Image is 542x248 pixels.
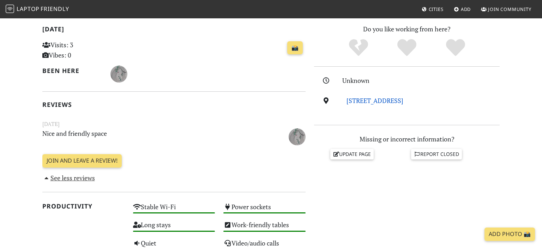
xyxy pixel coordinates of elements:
h2: Productivity [42,202,125,210]
div: Work-friendly tables [219,219,310,237]
p: Missing or incorrect information? [314,134,500,144]
p: Do you like working from here? [314,24,500,34]
span: Cities [429,6,444,12]
div: No [334,38,383,58]
span: Laptop [17,5,40,13]
a: 📸 [287,41,303,55]
span: Petia Zasheva [289,132,306,140]
span: Friendly [41,5,69,13]
p: Visits: 3 Vibes: 0 [42,40,125,60]
small: [DATE] [38,120,310,128]
div: Power sockets [219,201,310,219]
span: Petia Zasheva [110,69,127,78]
a: See less reviews [42,174,95,182]
a: Cities [419,3,446,16]
img: 6714-petia.jpg [110,66,127,83]
div: Long stays [129,219,219,237]
a: LaptopFriendly LaptopFriendly [6,3,69,16]
div: Definitely! [431,38,480,58]
h2: Reviews [42,101,306,108]
img: LaptopFriendly [6,5,14,13]
span: Add [461,6,471,12]
p: Nice and friendly space [38,128,265,144]
a: Add Photo 📸 [484,228,535,241]
div: Unknown [342,75,504,86]
a: Join Community [478,3,534,16]
h2: Been here [42,67,102,74]
div: Stable Wi-Fi [129,201,219,219]
div: Yes [383,38,431,58]
a: Add [451,3,474,16]
a: [STREET_ADDRESS] [347,96,403,105]
a: Join and leave a review! [42,154,122,168]
span: Join Community [488,6,531,12]
a: Report closed [411,149,462,159]
h2: [DATE] [42,25,306,36]
img: 6714-petia.jpg [289,128,306,145]
a: Update page [330,149,374,159]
